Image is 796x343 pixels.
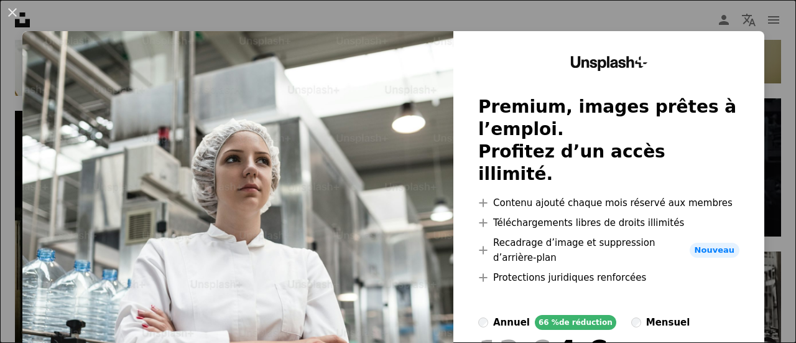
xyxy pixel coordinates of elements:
div: mensuel [646,315,690,330]
li: Protections juridiques renforcées [478,270,739,285]
li: Contenu ajouté chaque mois réservé aux membres [478,195,739,210]
div: annuel [493,315,530,330]
input: mensuel [631,317,641,327]
h2: Premium, images prêtes à l’emploi. Profitez d’un accès illimité. [478,96,739,186]
div: 66 % de réduction [535,315,616,330]
li: Téléchargements libres de droits illimités [478,215,739,230]
span: Nouveau [690,243,739,258]
li: Recadrage d’image et suppression d’arrière-plan [478,235,739,265]
input: annuel66 %de réduction [478,317,488,327]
